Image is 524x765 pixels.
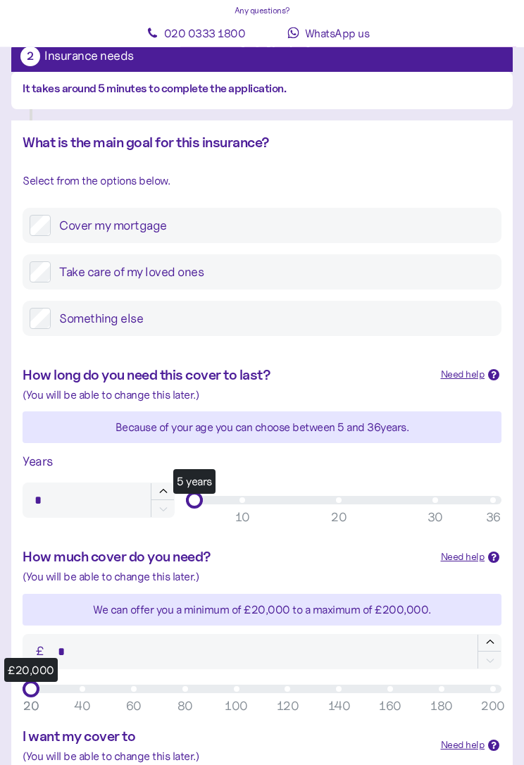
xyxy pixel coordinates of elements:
[441,550,485,566] div: Need help
[126,697,142,716] div: 60
[441,368,485,383] div: Need help
[23,602,501,619] div: We can offer you a minimum of £20,000 to a maximum of £ 200,000 .
[44,51,504,63] div: Insurance needs
[11,42,513,73] button: 2Insurance needs
[379,697,401,716] div: 160
[51,309,494,330] label: Something else
[20,47,40,67] div: 2
[23,568,501,586] div: (You will be able to change this later.)
[51,216,494,237] label: Cover my mortgage
[23,173,501,190] div: Select from the options below.
[305,26,370,40] span: WhatsApp us
[265,19,392,47] a: WhatsApp us
[441,738,485,754] div: Need help
[430,697,453,716] div: 180
[23,132,501,154] div: What is the main goal for this insurance?
[486,509,501,528] div: 36
[23,547,430,568] div: How much cover do you need?
[23,419,501,437] div: Because of your age you can choose between 5 and 36 years.
[277,697,299,716] div: 120
[235,509,250,528] div: 10
[177,697,193,716] div: 80
[23,452,501,472] div: Years
[235,5,290,15] span: Any questions?
[164,26,246,40] span: 020 0333 1800
[132,19,259,47] a: 020 0333 1800
[51,262,494,283] label: Take care of my loved ones
[23,81,501,99] div: It takes around 5 minutes to complete the application.
[23,726,430,748] div: I want my cover to
[331,509,347,528] div: 20
[428,509,443,528] div: 30
[23,387,501,404] div: (You will be able to change this later.)
[328,697,351,716] div: 140
[23,365,430,387] div: How long do you need this cover to last?
[74,697,90,716] div: 40
[225,697,248,716] div: 100
[481,697,505,716] div: 200
[23,697,39,716] div: 20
